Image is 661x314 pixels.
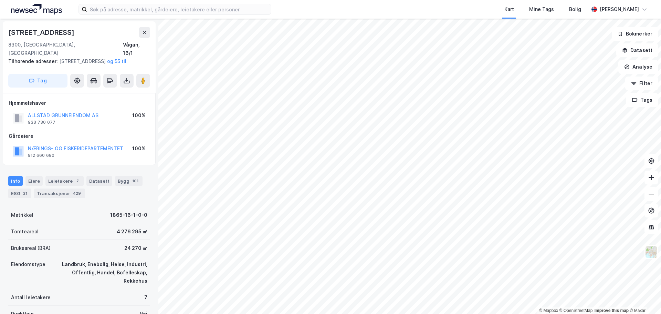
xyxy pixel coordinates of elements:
[618,60,658,74] button: Analyse
[74,178,81,184] div: 7
[504,5,514,13] div: Kart
[8,57,145,65] div: [STREET_ADDRESS]
[11,211,33,219] div: Matrikkel
[600,5,639,13] div: [PERSON_NAME]
[11,260,45,269] div: Eiendomstype
[144,293,147,302] div: 7
[132,111,146,120] div: 100%
[131,178,140,184] div: 101
[115,176,143,186] div: Bygg
[529,5,554,13] div: Mine Tags
[28,120,55,125] div: 933 730 077
[9,132,150,140] div: Gårdeiere
[539,308,558,313] a: Mapbox
[86,176,112,186] div: Datasett
[559,308,593,313] a: OpenStreetMap
[132,144,146,153] div: 100%
[110,211,147,219] div: 1865-16-1-0-0
[645,245,658,259] img: Z
[54,260,147,285] div: Landbruk, Enebolig, Helse, Industri, Offentlig, Handel, Bofelleskap, Rekkehus
[8,27,76,38] div: [STREET_ADDRESS]
[11,293,51,302] div: Antall leietakere
[11,227,39,236] div: Tomteareal
[22,190,29,197] div: 21
[87,4,271,14] input: Søk på adresse, matrikkel, gårdeiere, leietakere eller personer
[8,41,123,57] div: 8300, [GEOGRAPHIC_DATA], [GEOGRAPHIC_DATA]
[8,176,23,186] div: Info
[595,308,629,313] a: Improve this map
[627,281,661,314] iframe: Chat Widget
[8,58,59,64] span: Tilhørende adresser:
[8,189,31,198] div: ESG
[34,189,85,198] div: Transaksjoner
[612,27,658,41] button: Bokmerker
[72,190,82,197] div: 429
[11,244,51,252] div: Bruksareal (BRA)
[11,4,62,14] img: logo.a4113a55bc3d86da70a041830d287a7e.svg
[45,176,84,186] div: Leietakere
[569,5,581,13] div: Bolig
[117,227,147,236] div: 4 276 295 ㎡
[123,41,150,57] div: Vågan, 16/1
[626,93,658,107] button: Tags
[25,176,43,186] div: Eiere
[9,99,150,107] div: Hjemmelshaver
[28,153,54,158] div: 912 660 680
[124,244,147,252] div: 24 270 ㎡
[8,74,67,88] button: Tag
[627,281,661,314] div: Kontrollprogram for chat
[616,43,658,57] button: Datasett
[625,77,658,90] button: Filter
